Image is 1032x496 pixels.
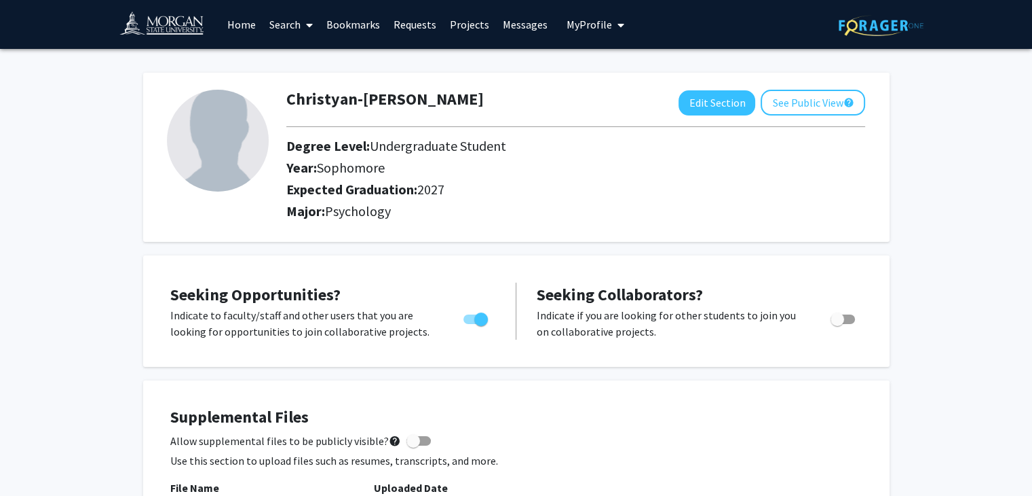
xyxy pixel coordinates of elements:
h1: Christyan-[PERSON_NAME] [286,90,484,109]
img: ForagerOne Logo [839,15,923,36]
span: Sophomore [317,159,385,176]
span: My Profile [567,18,612,31]
button: See Public View [761,90,865,116]
a: Projects [443,1,496,48]
b: Uploaded Date [374,481,448,495]
a: Home [221,1,263,48]
a: Bookmarks [320,1,387,48]
iframe: Chat [10,435,58,486]
h2: Degree Level: [286,138,803,154]
h4: Supplemental Files [170,408,862,427]
div: Toggle [458,307,495,327]
span: Seeking Opportunities? [170,284,341,305]
span: Seeking Collaborators? [537,284,703,305]
mat-icon: help [389,433,401,449]
h2: Major: [286,203,865,219]
div: Toggle [825,307,862,327]
img: Morgan State University Logo [119,11,216,41]
a: Messages [496,1,554,48]
b: File Name [170,481,219,495]
mat-icon: help [843,94,854,111]
p: Use this section to upload files such as resumes, transcripts, and more. [170,453,862,469]
a: Search [263,1,320,48]
a: Requests [387,1,443,48]
p: Indicate if you are looking for other students to join you on collaborative projects. [537,307,805,340]
p: Indicate to faculty/staff and other users that you are looking for opportunities to join collabor... [170,307,438,340]
span: 2027 [417,181,444,198]
img: Profile Picture [167,90,269,192]
span: Allow supplemental files to be publicly visible? [170,433,401,449]
h2: Year: [286,160,803,176]
span: Undergraduate Student [370,137,506,154]
h2: Expected Graduation: [286,181,803,198]
span: Psychology [325,202,391,219]
button: Edit Section [679,90,755,116]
